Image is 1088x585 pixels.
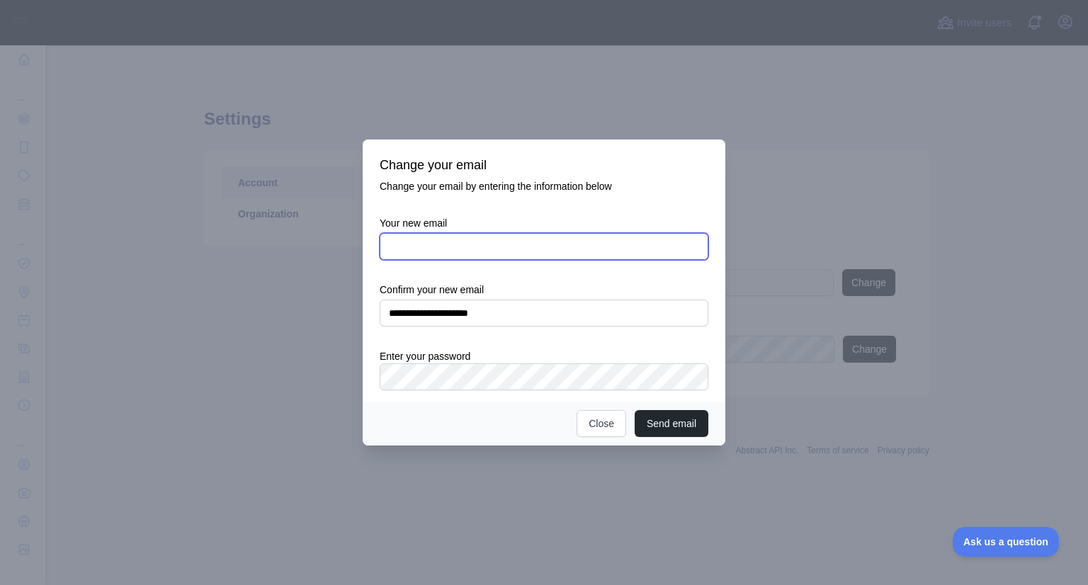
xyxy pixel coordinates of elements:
[380,179,708,193] p: Change your email by entering the information below
[635,410,708,437] button: Send email
[380,283,708,297] label: Confirm your new email
[380,349,708,363] label: Enter your password
[380,157,708,174] h3: Change your email
[953,527,1060,557] iframe: Toggle Customer Support
[577,410,626,437] button: Close
[380,216,708,230] label: Your new email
